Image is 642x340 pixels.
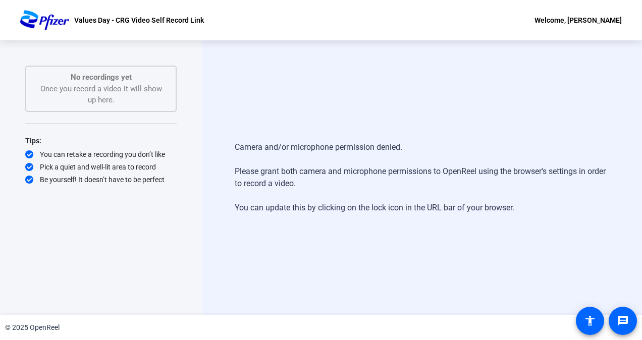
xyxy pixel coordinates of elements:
[25,175,177,185] div: Be yourself! It doesn’t have to be perfect
[36,72,166,83] p: No recordings yet
[534,14,622,26] div: Welcome, [PERSON_NAME]
[235,131,609,224] div: Camera and/or microphone permission denied. Please grant both camera and microphone permissions t...
[5,322,60,333] div: © 2025 OpenReel
[25,135,177,147] div: Tips:
[20,10,69,30] img: OpenReel logo
[584,315,596,327] mat-icon: accessibility
[36,72,166,106] div: Once you record a video it will show up here.
[25,162,177,172] div: Pick a quiet and well-lit area to record
[25,149,177,159] div: You can retake a recording you don’t like
[74,14,204,26] p: Values Day - CRG Video Self Record Link
[617,315,629,327] mat-icon: message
